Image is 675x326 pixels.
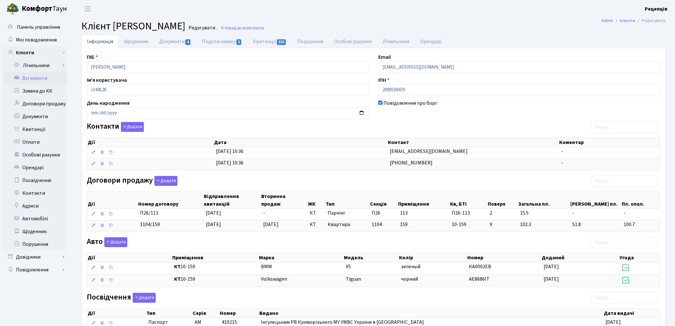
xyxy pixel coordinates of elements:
span: Паркінг [328,209,367,217]
a: Назад до всіхКлієнти [220,25,264,31]
a: Адреси [3,200,67,212]
b: Комфорт [22,4,52,14]
a: Щоденник [119,35,154,48]
a: Особові рахунки [3,148,67,161]
span: КА0002ЕВ [469,263,491,270]
a: Інформація [81,35,119,48]
label: Ім'я користувача [87,76,127,84]
input: Пошук... [590,175,659,187]
span: X5 [346,263,351,270]
span: Мої повідомлення [16,36,57,43]
th: Контакт [387,138,559,147]
span: - [561,148,563,155]
th: Дії [87,138,213,147]
th: Тип [146,309,192,318]
th: ЖК [307,192,325,208]
label: Авто [87,237,127,247]
button: Переключити навігацію [80,4,96,14]
button: Договори продажу [154,176,177,186]
label: Договори продажу [87,176,177,186]
span: 100.7 [624,221,657,228]
th: Номер [467,253,541,262]
span: П26-113 [452,209,484,217]
a: Договори продажу [3,97,67,110]
a: Всі клієнти [3,72,67,85]
a: Орендарі [3,161,67,174]
span: [DATE] [544,263,559,270]
span: 410215 [222,319,237,326]
th: Угода [619,253,660,262]
span: Клієнт [PERSON_NAME] [81,19,185,34]
small: Редагувати . [187,25,217,31]
th: Відправлення квитанцій [203,192,261,208]
span: 4 [185,39,190,45]
th: Доданий [541,253,619,262]
th: Загальна пл. [518,192,570,208]
a: Квитанції [248,35,292,48]
th: Номер договору [137,192,203,208]
a: Лічильники [377,35,415,48]
span: Клієнти [250,25,264,31]
a: Оплати [3,136,67,148]
th: Дата видачі [603,309,660,318]
a: Посвідчення [3,174,67,187]
th: Дії [87,309,146,318]
span: 1104 [372,221,382,228]
label: Email [378,53,391,61]
th: Серія [192,309,219,318]
a: Лічильники [7,59,67,72]
th: Тип [325,192,369,208]
a: Додати [131,292,156,303]
a: Документи [3,110,67,123]
a: Клієнти [620,17,635,24]
input: Пошук... [590,292,659,304]
span: Таун [22,4,67,14]
th: Марка [258,253,343,262]
span: - [263,209,265,216]
label: Повідомлення про борг [383,99,437,107]
span: Volkswagen [261,276,287,283]
span: [DATE] [544,276,559,283]
th: Поверх [487,192,518,208]
nav: breadcrumb [592,14,675,27]
th: Секція [369,192,398,208]
span: Паспорт [148,319,189,326]
span: [DATE] [206,221,221,228]
a: Повідомлення [3,263,67,276]
b: КТ [174,276,181,283]
span: Tiguan [346,276,361,283]
span: 10-159 [174,276,256,283]
th: Дата [213,138,387,147]
a: Заявки до КК [3,85,67,97]
th: Вторинна продаж [261,192,307,208]
span: [DATE] [605,319,621,326]
span: 10-159 [452,221,484,228]
span: 1 [236,39,241,45]
span: 51.8 [572,221,619,228]
th: Коментар [559,138,660,147]
a: Додати [103,236,127,247]
button: Авто [104,237,127,247]
a: Рецепція [645,5,667,13]
input: Пошук... [590,121,659,133]
span: 113 [400,209,408,216]
a: Щоденник [3,225,67,238]
input: Пошук... [590,236,659,248]
span: [DATE] 10:36 [216,148,243,155]
span: чорний [401,276,418,283]
a: Орендарі [415,35,447,48]
a: Довідники [3,251,67,263]
li: Редагувати [635,17,665,24]
b: КТ [174,263,181,270]
th: Номер [219,309,258,318]
span: АМ [195,319,201,326]
span: П26 [372,209,380,216]
span: Квартира [328,221,367,228]
span: - [561,159,563,166]
span: - [624,209,657,217]
span: КТ [310,221,323,228]
a: Мої повідомлення [3,34,67,46]
th: Пл. опал. [621,192,660,208]
th: Кв, БТІ [449,192,487,208]
span: [DATE] 10:36 [216,159,243,166]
